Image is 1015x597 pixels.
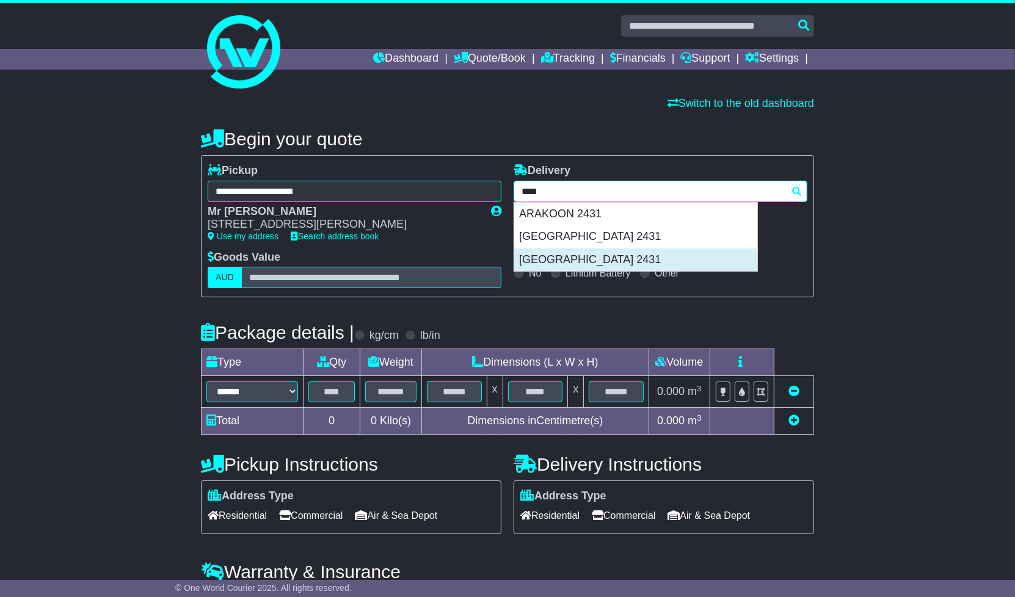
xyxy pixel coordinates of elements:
[529,267,541,279] label: No
[208,205,479,219] div: Mr [PERSON_NAME]
[688,385,702,397] span: m
[514,225,757,248] div: [GEOGRAPHIC_DATA] 2431
[657,414,685,427] span: 0.000
[568,376,584,408] td: x
[360,408,422,435] td: Kilo(s)
[202,408,304,435] td: Total
[487,376,503,408] td: x
[201,322,354,342] h4: Package details |
[788,414,799,427] a: Add new item
[454,49,526,70] a: Quote/Book
[668,97,814,109] a: Switch to the old dashboard
[688,414,702,427] span: m
[697,413,702,422] sup: 3
[304,408,360,435] td: 0
[208,251,280,264] label: Goods Value
[657,385,685,397] span: 0.000
[175,583,352,593] span: © One World Courier 2025. All rights reserved.
[655,267,679,279] label: Other
[514,454,814,474] h4: Delivery Instructions
[420,329,440,342] label: lb/in
[788,385,799,397] a: Remove this item
[208,231,278,241] a: Use my address
[373,49,438,70] a: Dashboard
[566,267,631,279] label: Lithium Battery
[208,267,242,288] label: AUD
[681,49,730,70] a: Support
[291,231,379,241] a: Search address book
[514,203,757,226] div: ARAKOON 2431
[208,164,258,178] label: Pickup
[649,349,710,376] td: Volume
[514,248,757,272] div: [GEOGRAPHIC_DATA] 2431
[520,506,580,525] span: Residential
[514,181,807,202] typeahead: Please provide city
[201,454,501,474] h4: Pickup Instructions
[592,506,655,525] span: Commercial
[610,49,666,70] a: Financials
[371,414,377,427] span: 0
[541,49,595,70] a: Tracking
[697,384,702,393] sup: 3
[355,506,438,525] span: Air & Sea Depot
[201,562,814,582] h4: Warranty & Insurance
[514,164,570,178] label: Delivery
[668,506,751,525] span: Air & Sea Depot
[208,218,479,231] div: [STREET_ADDRESS][PERSON_NAME]
[208,506,267,525] span: Residential
[745,49,799,70] a: Settings
[304,349,360,376] td: Qty
[421,408,649,435] td: Dimensions in Centimetre(s)
[202,349,304,376] td: Type
[421,349,649,376] td: Dimensions (L x W x H)
[369,329,399,342] label: kg/cm
[520,490,606,503] label: Address Type
[208,490,294,503] label: Address Type
[360,349,422,376] td: Weight
[201,129,814,149] h4: Begin your quote
[279,506,343,525] span: Commercial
